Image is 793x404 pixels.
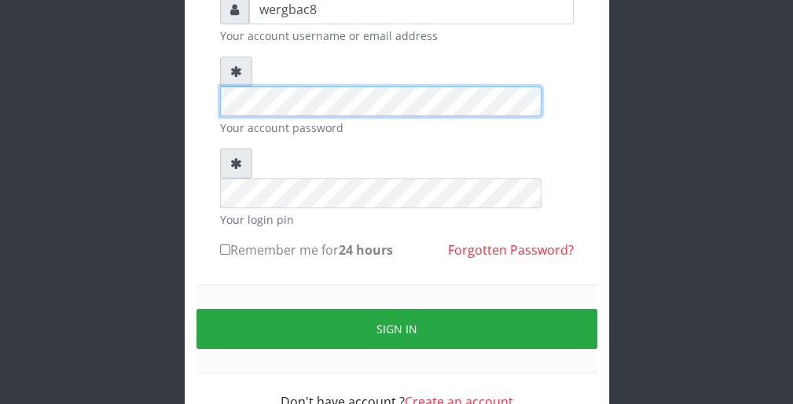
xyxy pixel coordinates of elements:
[220,119,574,136] small: Your account password
[196,309,597,349] button: Sign in
[220,211,574,228] small: Your login pin
[220,241,393,259] label: Remember me for
[448,241,574,259] a: Forgotten Password?
[220,28,574,44] small: Your account username or email address
[339,241,393,259] b: 24 hours
[220,244,230,255] input: Remember me for24 hours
